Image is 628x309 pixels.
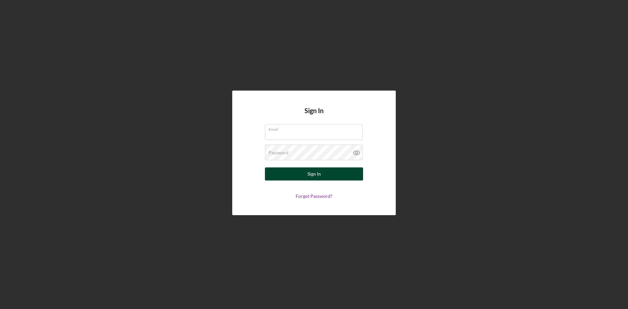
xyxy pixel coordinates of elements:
[307,167,321,180] div: Sign In
[269,125,363,132] label: Email
[265,167,363,180] button: Sign In
[296,193,332,199] a: Forgot Password?
[269,150,288,155] label: Password
[305,107,323,124] h4: Sign In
